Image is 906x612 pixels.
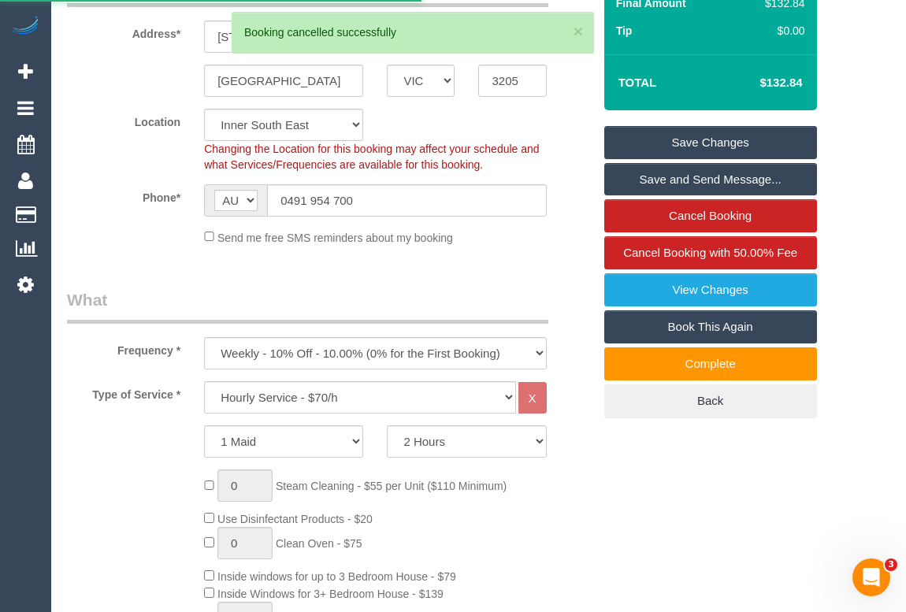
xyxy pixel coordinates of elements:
[852,558,890,596] iframe: Intercom live chat
[758,23,805,39] div: $0.00
[244,24,581,40] div: Booking cancelled successfully
[55,337,192,358] label: Frequency *
[276,480,507,492] span: Steam Cleaning - $55 per Unit ($110 Minimum)
[217,588,444,600] span: Inside Windows for 3+ Bedroom House - $139
[604,384,817,417] a: Back
[9,16,41,38] img: Automaid Logo
[604,199,817,232] a: Cancel Booking
[276,537,362,550] span: Clean Oven - $75
[55,381,192,402] label: Type of Service *
[712,76,802,90] h4: $132.84
[604,126,817,159] a: Save Changes
[478,65,546,97] input: Post Code*
[67,288,548,324] legend: What
[55,184,192,206] label: Phone*
[574,23,583,39] button: ×
[618,76,657,89] strong: Total
[217,513,373,525] span: Use Disinfectant Products - $20
[616,23,633,39] label: Tip
[604,163,817,196] a: Save and Send Message...
[204,65,363,97] input: Suburb*
[217,570,456,583] span: Inside windows for up to 3 Bedroom House - $79
[217,231,453,243] span: Send me free SMS reminders about my booking
[604,347,817,380] a: Complete
[604,273,817,306] a: View Changes
[267,184,546,217] input: Phone*
[55,109,192,130] label: Location
[604,310,817,343] a: Book This Again
[204,143,539,171] span: Changing the Location for this booking may affect your schedule and what Services/Frequencies are...
[55,20,192,42] label: Address*
[885,558,897,571] span: 3
[604,236,817,269] a: Cancel Booking with 50.00% Fee
[623,246,797,259] span: Cancel Booking with 50.00% Fee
